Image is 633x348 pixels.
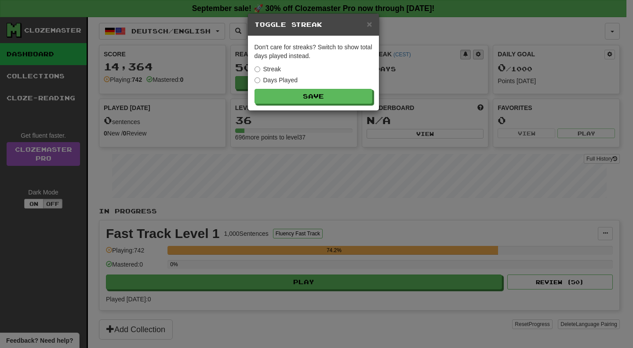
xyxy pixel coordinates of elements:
span: × [367,19,372,29]
label: Days Played [255,76,298,84]
h5: Toggle Streak [255,20,372,29]
input: Streak [255,66,260,72]
input: Days Played [255,77,260,83]
button: Close [367,19,372,29]
button: Save [255,89,372,104]
p: Don't care for streaks? Switch to show total days played instead. [255,43,372,60]
label: Streak [255,65,281,73]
